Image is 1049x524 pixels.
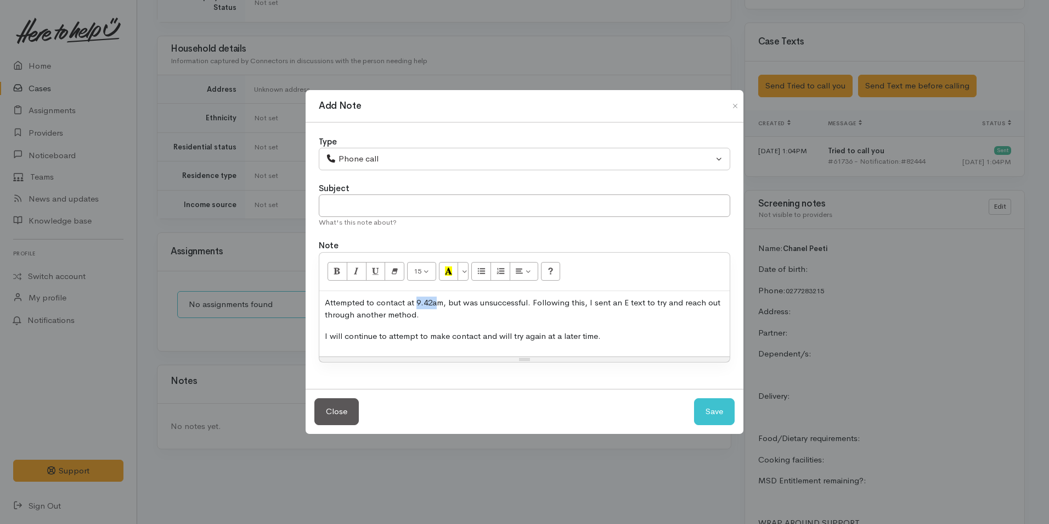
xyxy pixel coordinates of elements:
button: Unordered list (CTRL+SHIFT+NUM7) [471,262,491,281]
button: Save [694,398,735,425]
p: Attempted to contact at 9.42am, but was unsuccessful. Following this, I sent an E text to try and... [325,297,724,321]
h1: Add Note [319,99,361,113]
button: Italic (CTRL+I) [347,262,366,281]
label: Subject [319,182,349,195]
button: Recent Color [439,262,459,281]
div: Phone call [326,153,713,165]
button: Font Size [407,262,436,281]
div: Resize [319,357,730,362]
label: Note [319,239,339,252]
button: Close [314,398,359,425]
div: What's this note about? [319,217,730,228]
label: Type [319,136,337,148]
button: Ordered list (CTRL+SHIFT+NUM8) [490,262,510,281]
button: Paragraph [510,262,538,281]
button: More Color [458,262,469,281]
button: Underline (CTRL+U) [366,262,386,281]
button: Bold (CTRL+B) [328,262,347,281]
p: I will continue to attempt to make contact and will try again at a later time. [325,330,724,343]
button: Close [726,99,744,113]
span: 15 [414,266,421,276]
button: Phone call [319,148,730,170]
button: Help [541,262,561,281]
button: Remove Font Style (CTRL+\) [385,262,404,281]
